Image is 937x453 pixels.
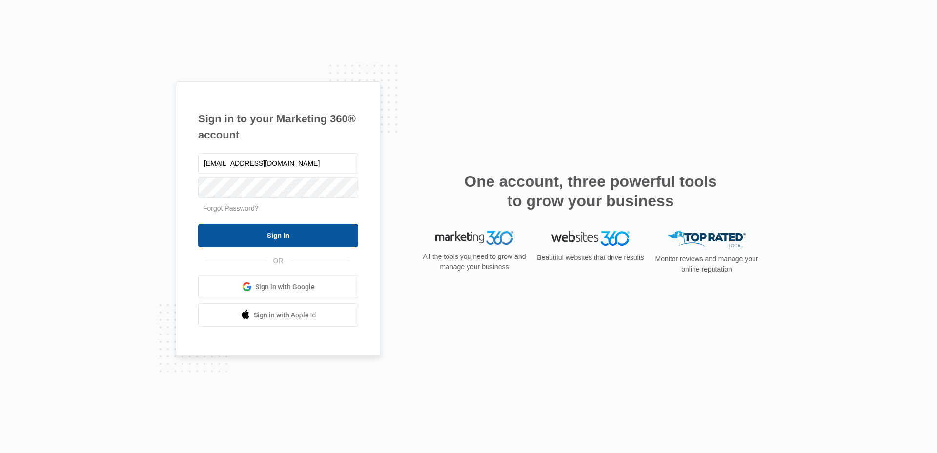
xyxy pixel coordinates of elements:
p: All the tools you need to grow and manage your business [420,252,529,272]
img: Websites 360 [551,231,630,245]
a: Forgot Password? [203,204,259,212]
input: Sign In [198,224,358,247]
p: Monitor reviews and manage your online reputation [652,254,761,275]
span: Sign in with Google [255,282,315,292]
span: Sign in with Apple Id [254,310,316,320]
span: OR [266,256,290,266]
input: Email [198,153,358,174]
a: Sign in with Apple Id [198,303,358,327]
img: Top Rated Local [668,231,746,247]
p: Beautiful websites that drive results [536,253,645,263]
a: Sign in with Google [198,275,358,298]
h2: One account, three powerful tools to grow your business [461,172,720,211]
h1: Sign in to your Marketing 360® account [198,111,358,143]
img: Marketing 360 [435,231,513,245]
